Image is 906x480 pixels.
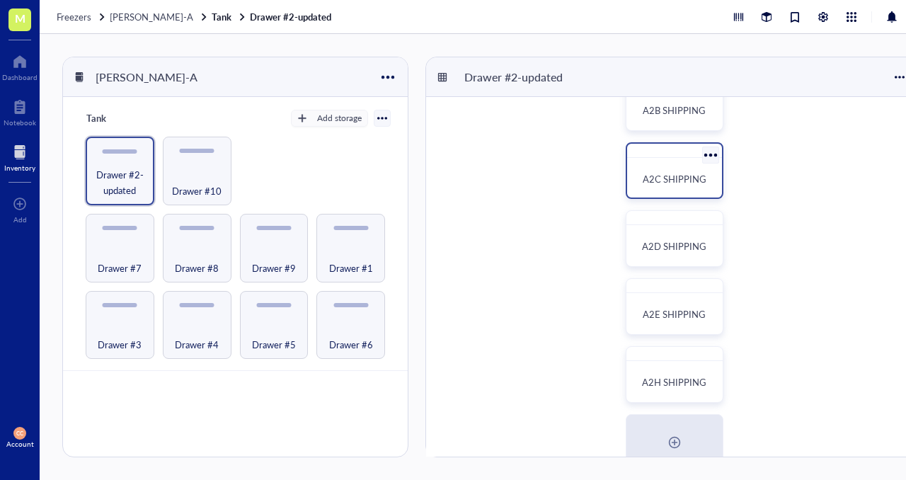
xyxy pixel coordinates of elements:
[4,164,35,172] div: Inventory
[15,9,25,27] span: M
[329,337,373,353] span: Drawer #6
[643,307,706,321] span: A2E SHIPPING
[291,110,368,127] button: Add storage
[643,103,706,117] span: A2B SHIPPING
[6,440,34,448] div: Account
[642,375,706,389] span: A2H SHIPPING
[458,65,569,89] div: Drawer #2-updated
[4,141,35,172] a: Inventory
[252,261,296,276] span: Drawer #9
[175,337,219,353] span: Drawer #4
[110,11,209,23] a: [PERSON_NAME]-A
[98,261,142,276] span: Drawer #7
[4,96,36,127] a: Notebook
[4,118,36,127] div: Notebook
[642,239,706,253] span: A2D SHIPPING
[2,73,38,81] div: Dashboard
[2,50,38,81] a: Dashboard
[89,65,204,89] div: [PERSON_NAME]-A
[80,108,165,128] div: Tank
[57,11,107,23] a: Freezers
[13,215,27,224] div: Add
[212,11,334,23] a: TankDrawer #2-updated
[110,10,193,23] span: [PERSON_NAME]-A
[643,172,706,185] span: A2C SHIPPING
[317,112,362,125] div: Add storage
[329,261,373,276] span: Drawer #1
[172,183,222,199] span: Drawer #10
[57,10,91,23] span: Freezers
[93,167,147,198] span: Drawer #2-updated
[16,430,24,436] span: CC
[175,261,219,276] span: Drawer #8
[252,337,296,353] span: Drawer #5
[98,337,142,353] span: Drawer #3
